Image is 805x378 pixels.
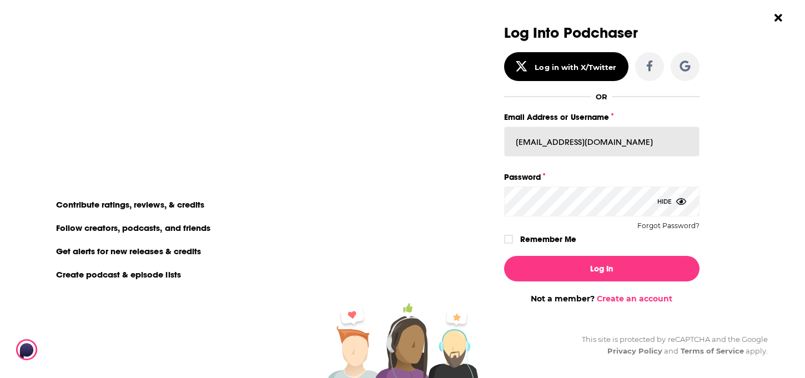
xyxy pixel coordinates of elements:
li: Contribute ratings, reviews, & credits [49,197,213,211]
label: Remember Me [520,232,576,246]
input: Email Address or Username [504,127,700,157]
li: Create podcast & episode lists [49,267,189,281]
li: Get alerts for new releases & credits [49,244,209,258]
div: This site is protected by reCAPTCHA and the Google and apply. [573,334,768,357]
a: Terms of Service [681,346,744,355]
a: Privacy Policy [607,346,663,355]
div: OR [596,92,607,101]
li: Follow creators, podcasts, and friends [49,220,219,235]
img: Podchaser - Follow, Share and Rate Podcasts [16,339,123,360]
label: Password [504,170,700,184]
button: Close Button [768,7,789,28]
div: Log in with X/Twitter [535,63,616,72]
a: Create an account [597,294,672,304]
div: Hide [657,187,686,216]
div: Not a member? [504,294,700,304]
a: create an account [103,58,212,74]
a: Podchaser - Follow, Share and Rate Podcasts [16,339,114,360]
button: Forgot Password? [637,222,700,230]
li: On Podchaser you can: [49,178,271,188]
h3: Log Into Podchaser [504,25,700,41]
label: Email Address or Username [504,110,700,124]
button: Log in with X/Twitter [504,52,628,81]
button: Log In [504,256,700,281]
